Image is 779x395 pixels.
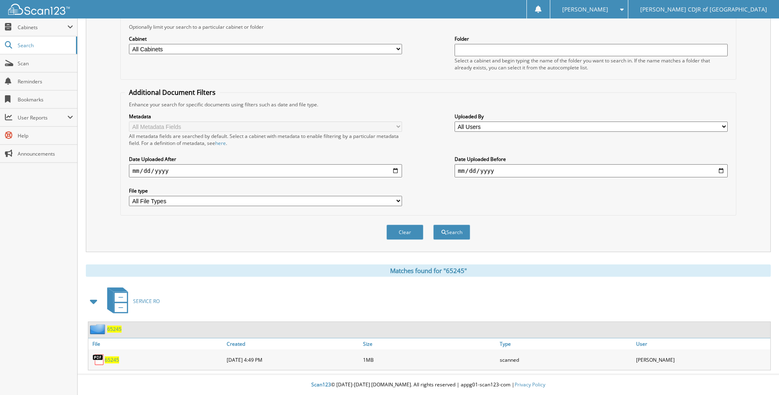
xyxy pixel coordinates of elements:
[8,4,70,15] img: scan123-logo-white.svg
[634,338,770,349] a: User
[125,88,220,97] legend: Additional Document Filters
[225,338,361,349] a: Created
[129,187,402,194] label: File type
[515,381,545,388] a: Privacy Policy
[225,351,361,368] div: [DATE] 4:49 PM
[498,338,634,349] a: Type
[105,356,119,363] a: 65245
[311,381,331,388] span: Scan123
[215,140,226,147] a: here
[634,351,770,368] div: [PERSON_NAME]
[129,35,402,42] label: Cabinet
[133,298,160,305] span: SERVICE RO
[92,354,105,366] img: PDF.png
[562,7,608,12] span: [PERSON_NAME]
[78,375,779,395] div: © [DATE]-[DATE] [DOMAIN_NAME]. All rights reserved | appg01-scan123-com |
[361,351,497,368] div: 1MB
[18,60,73,67] span: Scan
[433,225,470,240] button: Search
[386,225,423,240] button: Clear
[18,42,72,49] span: Search
[455,57,728,71] div: Select a cabinet and begin typing the name of the folder you want to search in. If the name match...
[18,150,73,157] span: Announcements
[18,132,73,139] span: Help
[129,164,402,177] input: start
[125,23,731,30] div: Optionally limit your search to a particular cabinet or folder
[18,78,73,85] span: Reminders
[102,285,160,317] a: SERVICE RO
[455,113,728,120] label: Uploaded By
[498,351,634,368] div: scanned
[18,114,67,121] span: User Reports
[18,24,67,31] span: Cabinets
[125,101,731,108] div: Enhance your search for specific documents using filters such as date and file type.
[455,35,728,42] label: Folder
[129,133,402,147] div: All metadata fields are searched by default. Select a cabinet with metadata to enable filtering b...
[86,264,771,277] div: Matches found for "65245"
[88,338,225,349] a: File
[738,356,779,395] iframe: Chat Widget
[129,156,402,163] label: Date Uploaded After
[455,164,728,177] input: end
[18,96,73,103] span: Bookmarks
[107,326,122,333] a: 65245
[361,338,497,349] a: Size
[455,156,728,163] label: Date Uploaded Before
[129,113,402,120] label: Metadata
[640,7,767,12] span: [PERSON_NAME] CDJR of [GEOGRAPHIC_DATA]
[90,324,107,334] img: folder2.png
